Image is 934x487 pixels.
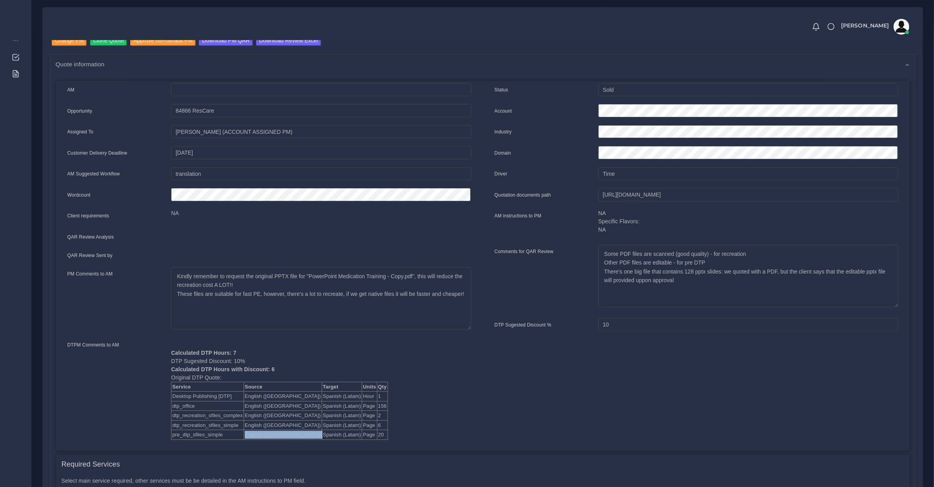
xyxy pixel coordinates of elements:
label: AM instructions to PM [495,212,542,219]
th: Units [362,382,377,392]
label: Wordcount [67,192,91,199]
th: Service [171,382,244,392]
label: PM Comments to AM [67,270,113,277]
td: Page [362,430,377,440]
td: dtp_recreation_sfiles_complex [171,411,244,421]
label: Comments for QAR Review [495,248,553,255]
label: AM [67,86,75,93]
b: Calculated DTP Hours: 7 [171,350,236,356]
a: [PERSON_NAME]avatar [837,19,912,35]
label: Account [495,108,512,115]
label: DTP Sugested Discount % [495,321,552,328]
b: Calculated DTP Hours with Discount: 6 [171,366,275,372]
td: dtp_office [171,401,244,411]
input: pm [171,125,471,139]
p: NA [171,209,471,217]
td: Page [362,411,377,421]
label: QAR Review Sent by [67,252,113,259]
td: Page [362,401,377,411]
textarea: Some PDF files are scanned (good quality) - for recreation Other PDF files are editable - for pre... [598,245,898,307]
td: Hour [362,392,377,401]
td: 156 [377,401,388,411]
label: QAR Review Analysis [67,233,114,241]
input: Approve non-default PM [130,35,196,46]
td: 20 [377,430,388,440]
td: pre_dtp_sfiles_simple [171,430,244,440]
label: Status [495,86,508,93]
label: Driver [495,170,508,177]
p: NA Specific Flavors: NA [598,209,898,234]
th: Qty [377,382,388,392]
span: Quote information [56,60,105,69]
td: Spanish (Latam) [322,401,362,411]
label: Client requirements [67,212,109,219]
td: Spanish (Latam) [322,392,362,401]
label: Customer Delivery Deadline [67,150,127,157]
td: 2 [377,411,388,421]
td: English ([GEOGRAPHIC_DATA]) [244,401,322,411]
td: Spanish (Latam) [322,411,362,421]
div: Quote information [50,54,916,74]
img: avatar [894,19,909,35]
p: Select main service required, other services must be be detailed in the AM instructions to PM field. [62,477,904,485]
td: 6 [377,420,388,430]
td: Spanish (Latam) [322,420,362,430]
input: Download Review Excel [256,35,321,46]
td: Spanish (Latam) [322,430,362,440]
span: [PERSON_NAME] [841,23,889,28]
label: Domain [495,150,511,157]
input: Change PM [52,35,87,46]
input: Download PM QAR [199,35,253,46]
td: dtp_recreation_sfiles_simple [171,420,244,430]
th: Target [322,382,362,392]
label: Assigned To [67,128,94,135]
td: English ([GEOGRAPHIC_DATA]) [244,411,322,421]
label: AM Suggested Workflow [67,170,120,177]
td: English ([GEOGRAPHIC_DATA]) [244,392,322,401]
div: DTP Sugested Discount: 10% Original DTP Quote: [165,341,477,440]
td: Page [362,420,377,430]
h4: Required Services [62,460,120,469]
label: Industry [495,128,512,135]
td: English ([GEOGRAPHIC_DATA]) [244,420,322,430]
td: 1 [377,392,388,401]
td: English ([GEOGRAPHIC_DATA]) [244,430,322,440]
textarea: Kindly remember to request the original PPTX file for "PowerPoint Medication Training - Copy.pdf"... [171,267,471,330]
th: Source [244,382,322,392]
td: Desktop Publishing [DTP] [171,392,244,401]
input: Clone Quote [90,35,127,46]
label: DTPM Comments to AM [67,341,119,348]
label: Quotation documents path [495,192,551,199]
label: Opportunity [67,108,93,115]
